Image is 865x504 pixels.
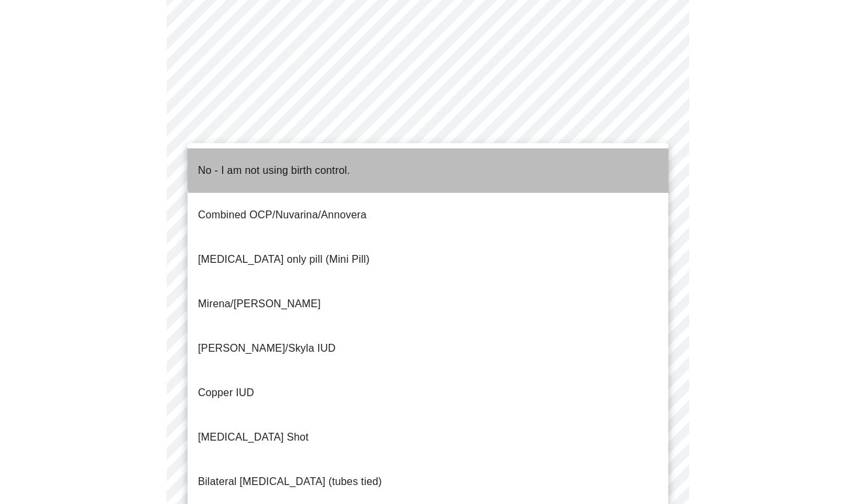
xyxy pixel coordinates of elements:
[198,296,321,312] p: Mirena/[PERSON_NAME]
[198,252,370,267] p: [MEDICAL_DATA] only pill (Mini Pill)
[198,163,350,178] p: No - I am not using birth control.
[198,429,308,445] p: [MEDICAL_DATA] Shot
[198,385,254,401] p: Copper IUD
[198,474,382,490] p: Bilateral [MEDICAL_DATA] (tubes tied)
[198,341,336,356] p: [PERSON_NAME]/Skyla IUD
[198,207,367,223] p: Combined OCP/Nuvarina/Annovera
